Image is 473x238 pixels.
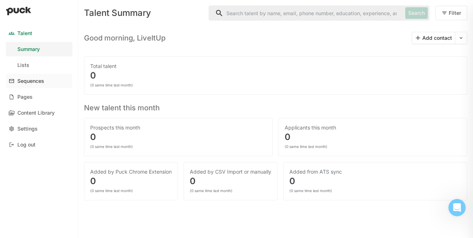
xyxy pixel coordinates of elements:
a: Pages [6,90,72,104]
div: (0 same time last month) [90,83,133,87]
div: Settings [17,126,38,132]
iframe: Intercom live chat [448,199,466,216]
div: Sequences [17,78,44,84]
div: 0 [90,177,172,186]
div: Applicants this month [285,124,461,131]
a: Lists [6,58,72,72]
div: (0 same time last month) [90,144,133,149]
div: Added from ATS sync [289,168,461,175]
a: Content Library [6,106,72,120]
div: Prospects this month [90,124,267,131]
a: Settings [6,122,72,136]
div: Summary [17,46,40,52]
div: 0 [285,133,461,141]
div: Talent [17,30,32,37]
div: (0 same time last month) [190,188,233,193]
a: Sequences [6,74,72,88]
div: 0 [90,71,461,80]
div: 0 [190,177,271,186]
a: Summary [6,42,72,56]
div: Lists [17,62,29,68]
h3: Good morning, LiveItUp [84,34,166,42]
div: Total talent [90,63,461,70]
a: Talent [6,26,72,41]
button: Filter [435,6,467,20]
div: (0 same time last month) [90,188,133,193]
div: Content Library [17,110,55,116]
div: Added by CSV Import or manually [190,168,271,175]
input: Search [209,6,402,20]
div: 0 [289,177,461,186]
div: 0 [90,133,267,141]
h3: New talent this month [84,101,467,112]
div: (0 same time last month) [285,144,327,149]
div: Talent Summary [84,9,203,17]
div: Log out [17,142,35,148]
div: (0 same time last month) [289,188,332,193]
div: Added by Puck Chrome Extension [90,168,172,175]
div: Pages [17,94,33,100]
button: Add contact [412,32,455,44]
